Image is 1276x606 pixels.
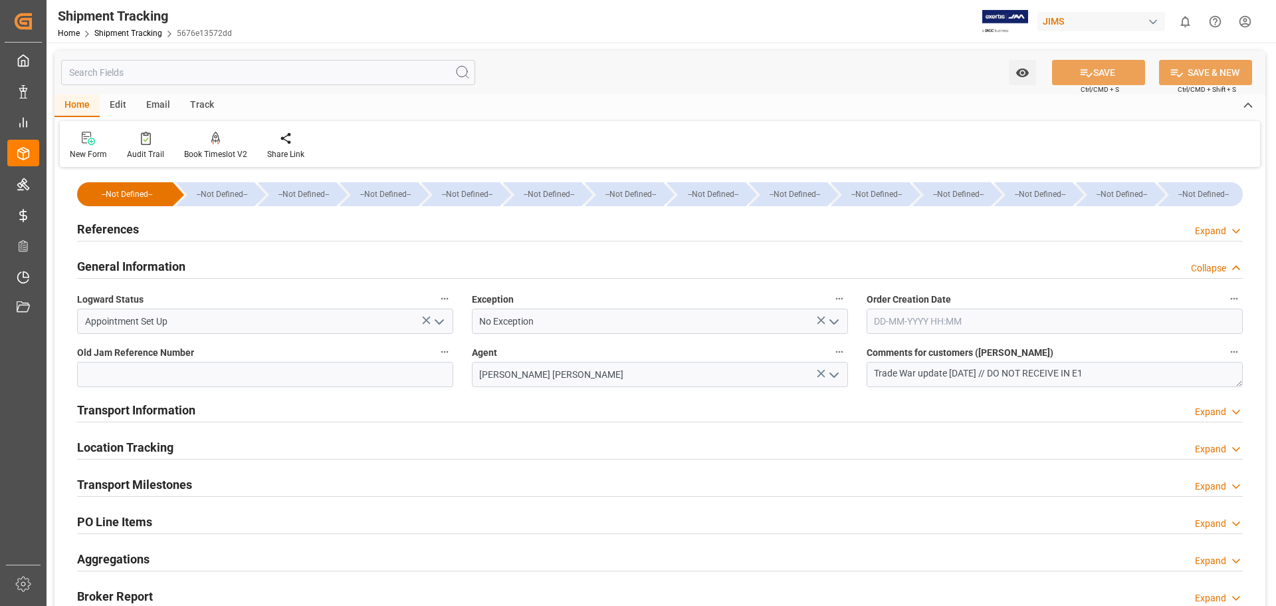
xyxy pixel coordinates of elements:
div: --Not Defined-- [1158,182,1243,206]
div: --Not Defined-- [680,182,745,206]
div: Book Timeslot V2 [184,148,247,160]
span: Logward Status [77,293,144,307]
button: open menu [428,311,448,332]
div: Track [180,94,224,117]
div: Expand [1195,442,1226,456]
div: --Not Defined-- [1171,182,1236,206]
h2: Transport Milestones [77,476,192,494]
div: --Not Defined-- [844,182,909,206]
h2: Transport Information [77,401,195,419]
div: --Not Defined-- [926,182,991,206]
button: open menu [823,365,843,385]
button: show 0 new notifications [1170,7,1200,37]
div: --Not Defined-- [271,182,336,206]
div: --Not Defined-- [762,182,827,206]
div: Collapse [1191,261,1226,275]
button: Old Jam Reference Number [436,343,453,361]
h2: Aggregations [77,550,150,568]
button: open menu [823,311,843,332]
span: Ctrl/CMD + S [1081,84,1119,94]
span: Comments for customers ([PERSON_NAME]) [867,346,1053,360]
div: Expand [1195,224,1226,238]
div: --Not Defined-- [994,182,1073,206]
div: --Not Defined-- [749,182,827,206]
div: --Not Defined-- [435,182,500,206]
button: SAVE & NEW [1159,60,1252,85]
h2: Location Tracking [77,438,173,456]
div: --Not Defined-- [1008,182,1073,206]
div: Share Link [267,148,304,160]
div: Expand [1195,405,1226,419]
div: --Not Defined-- [503,182,582,206]
div: Home [54,94,100,117]
div: Expand [1195,591,1226,605]
button: Agent [831,343,848,361]
h2: General Information [77,257,185,275]
div: --Not Defined-- [1076,182,1154,206]
button: Logward Status [436,290,453,307]
div: JIMS [1037,12,1165,31]
button: open menu [1009,60,1036,85]
button: Comments for customers ([PERSON_NAME]) [1225,343,1243,361]
div: Expand [1195,517,1226,531]
div: --Not Defined-- [258,182,336,206]
button: SAVE [1052,60,1145,85]
div: --Not Defined-- [585,182,663,206]
button: Help Center [1200,7,1230,37]
h2: PO Line Items [77,513,152,531]
h2: Broker Report [77,587,153,605]
div: New Form [70,148,107,160]
div: --Not Defined-- [77,182,173,206]
div: --Not Defined-- [598,182,663,206]
input: Type to search/select [472,309,848,334]
button: Exception [831,290,848,307]
div: --Not Defined-- [421,182,500,206]
div: Expand [1195,554,1226,568]
div: --Not Defined-- [667,182,745,206]
img: Exertis%20JAM%20-%20Email%20Logo.jpg_1722504956.jpg [982,10,1028,33]
div: Audit Trail [127,148,164,160]
div: --Not Defined-- [1089,182,1154,206]
div: --Not Defined-- [831,182,909,206]
div: Expand [1195,480,1226,494]
div: --Not Defined-- [912,182,991,206]
h2: References [77,220,139,238]
span: Agent [472,346,497,360]
div: --Not Defined-- [90,182,163,206]
div: --Not Defined-- [516,182,582,206]
a: Shipment Tracking [94,29,162,38]
div: Edit [100,94,136,117]
input: Type to search/select [77,309,453,334]
div: --Not Defined-- [189,182,255,206]
div: Shipment Tracking [58,6,232,26]
a: Home [58,29,80,38]
span: Order Creation Date [867,293,951,307]
div: --Not Defined-- [353,182,418,206]
button: Order Creation Date [1225,290,1243,307]
input: Search Fields [61,60,475,85]
div: Email [136,94,180,117]
textarea: Trade War update [DATE] // DO NOT RECEIVE IN E1 [867,362,1243,387]
div: --Not Defined-- [340,182,418,206]
input: DD-MM-YYYY HH:MM [867,309,1243,334]
div: --Not Defined-- [176,182,255,206]
span: Ctrl/CMD + Shift + S [1178,84,1236,94]
button: JIMS [1037,9,1170,34]
span: Exception [472,293,514,307]
span: Old Jam Reference Number [77,346,194,360]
